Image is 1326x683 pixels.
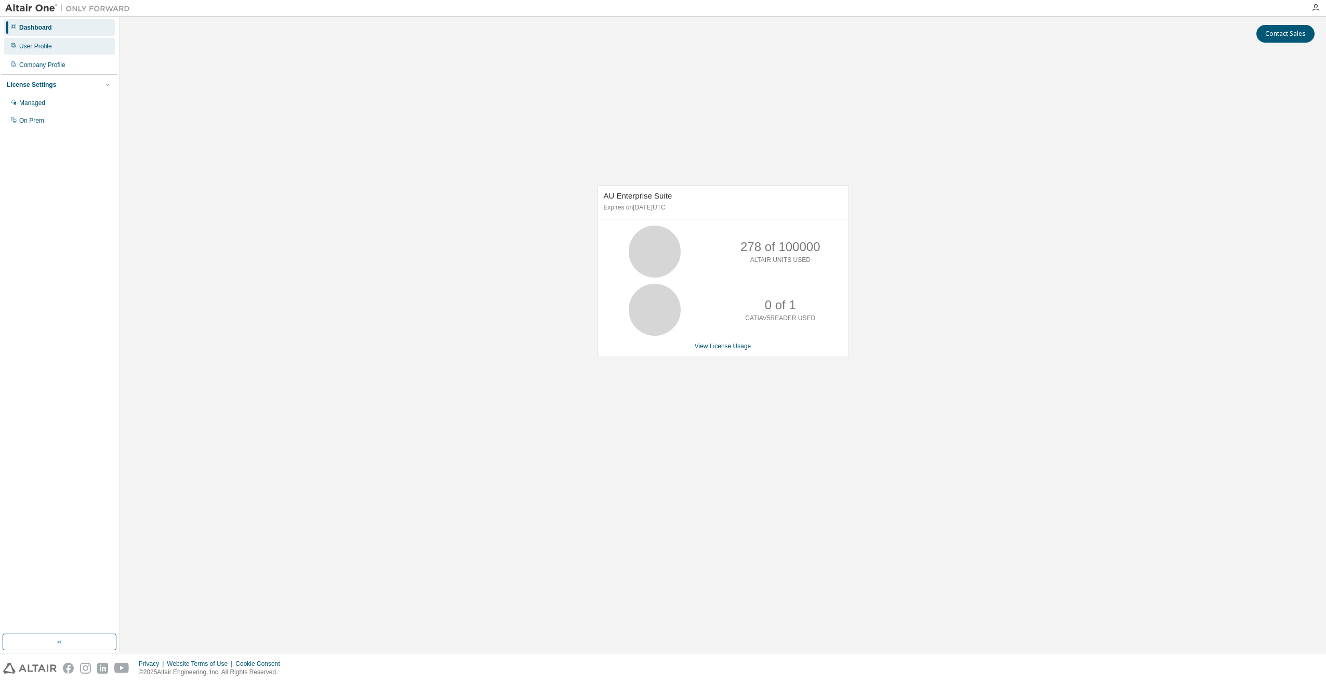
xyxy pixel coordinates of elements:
p: ALTAIR UNITS USED [750,256,811,265]
span: AU Enterprise Suite [604,191,672,200]
img: Altair One [5,3,135,14]
div: Cookie Consent [235,660,286,668]
div: Privacy [139,660,167,668]
div: Managed [19,99,45,107]
button: Contact Sales [1256,25,1315,43]
p: 278 of 100000 [740,238,820,256]
p: Expires on [DATE] UTC [604,203,840,212]
img: instagram.svg [80,663,91,674]
div: License Settings [7,81,56,89]
img: facebook.svg [63,663,74,674]
div: On Prem [19,116,44,125]
div: Website Terms of Use [167,660,235,668]
img: altair_logo.svg [3,663,57,674]
img: youtube.svg [114,663,129,674]
p: 0 of 1 [765,296,796,314]
div: Company Profile [19,61,65,69]
p: CATIAV5READER USED [745,314,815,323]
div: User Profile [19,42,52,50]
a: View License Usage [695,343,751,350]
div: Dashboard [19,23,52,32]
p: © 2025 Altair Engineering, Inc. All Rights Reserved. [139,668,286,677]
img: linkedin.svg [97,663,108,674]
